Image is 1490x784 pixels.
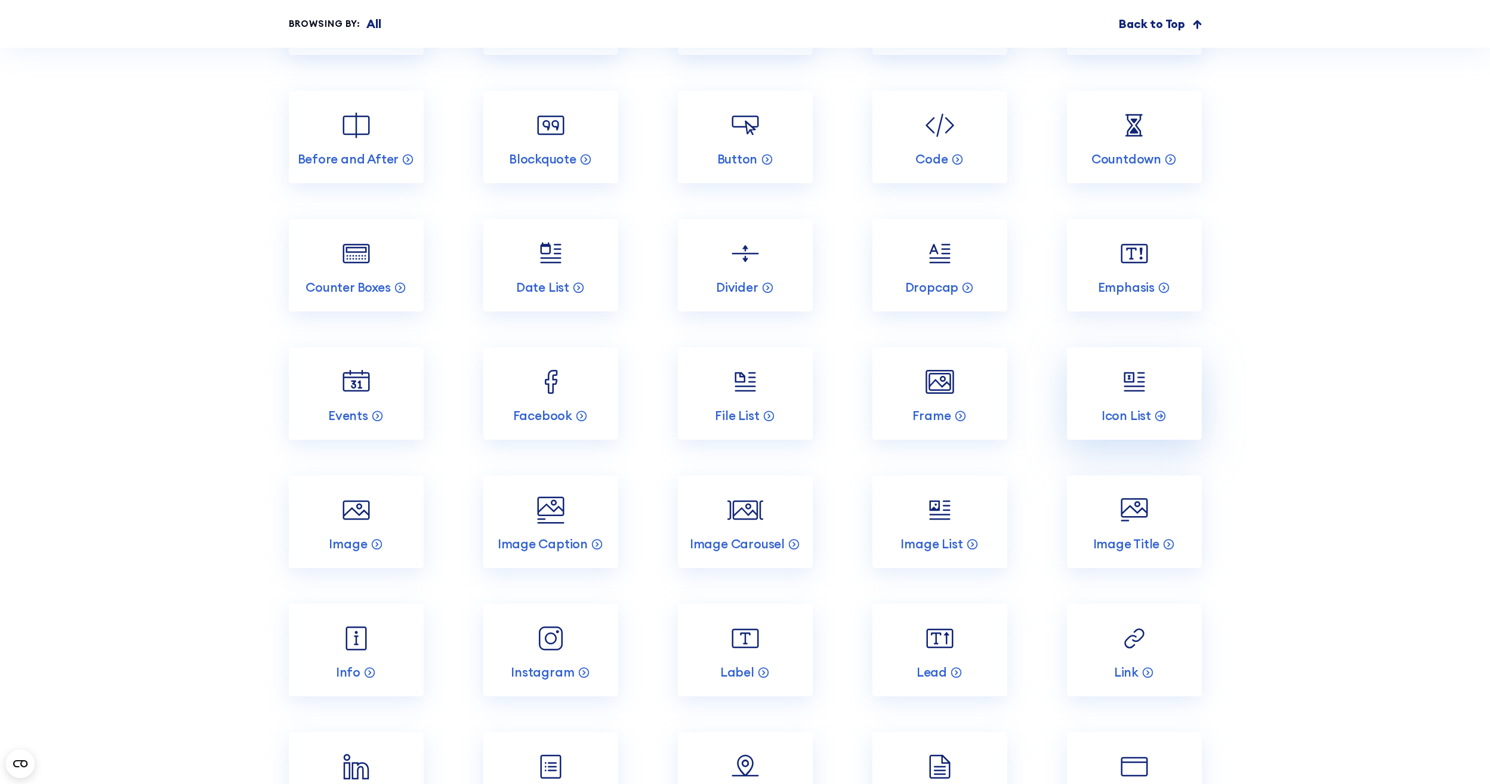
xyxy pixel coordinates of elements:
iframe: Chat Widget [1430,727,1490,784]
a: Before and After [289,91,424,183]
p: Link [1114,664,1139,680]
p: Countdown [1091,151,1161,167]
a: Dropcap [872,219,1007,311]
button: Open CMP widget [6,749,35,778]
p: Label [720,664,754,680]
p: Blockquote [509,151,576,167]
p: Lead [917,664,947,680]
img: Emphasis [1116,236,1152,271]
img: Code [922,107,958,143]
p: File List [715,408,759,424]
img: File List [727,364,763,400]
a: Blockquote [483,91,618,183]
img: Image Caption [533,492,569,528]
div: Browsing by: [289,17,361,31]
a: Countdown [1067,91,1202,183]
p: Info [336,664,360,680]
p: Frame [912,408,951,424]
p: Image Title [1093,536,1160,552]
a: Back to Top [1119,15,1201,33]
p: Icon List [1102,408,1151,424]
img: Dropcap [922,236,958,271]
a: Image Caption [483,476,618,568]
a: Button [678,91,813,183]
p: Image [329,536,367,552]
p: Image Caption [498,536,588,552]
img: Counter Boxes [338,236,374,271]
a: File List [678,347,813,440]
img: Countdown [1116,107,1152,143]
a: Divider [678,219,813,311]
p: Code [915,151,948,167]
p: Instagram [511,664,574,680]
img: Image [338,492,374,528]
img: Lead [922,621,958,656]
img: Image Title [1116,492,1152,528]
img: Frame [922,364,958,400]
p: All [366,15,381,33]
img: Before and After [338,107,374,143]
p: Image Carousel [690,536,785,552]
img: Blockquote [533,107,569,143]
img: Image Carousel [727,492,763,528]
a: Emphasis [1067,219,1202,311]
p: Back to Top [1119,15,1185,33]
a: Image Title [1067,476,1202,568]
a: Instagram [483,604,618,696]
a: Label [678,604,813,696]
img: Info [338,621,374,656]
p: Image List [900,536,963,552]
a: Info [289,604,424,696]
p: Dropcap [905,279,959,295]
a: Link [1067,604,1202,696]
img: Image List [922,492,958,528]
a: Lead [872,604,1007,696]
img: Events [338,364,374,400]
a: Code [872,91,1007,183]
a: Image [289,476,424,568]
a: Facebook [483,347,618,440]
img: Icon List [1116,364,1152,400]
a: Image List [872,476,1007,568]
p: Date List [516,279,569,295]
a: Counter Boxes [289,219,424,311]
p: Facebook [513,408,572,424]
img: Divider [727,236,763,271]
a: Icon List [1067,347,1202,440]
img: Facebook [533,364,569,400]
a: Events [289,347,424,440]
p: Events [328,408,368,424]
img: Button [727,107,763,143]
a: Date List [483,219,618,311]
p: Counter Boxes [306,279,390,295]
a: Frame [872,347,1007,440]
img: Date List [533,236,569,271]
p: Button [717,151,758,167]
img: Instagram [533,621,569,656]
img: Label [727,621,763,656]
p: Before and After [298,151,399,167]
p: Divider [716,279,758,295]
a: Image Carousel [678,476,813,568]
p: Emphasis [1098,279,1155,295]
img: Link [1116,621,1152,656]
